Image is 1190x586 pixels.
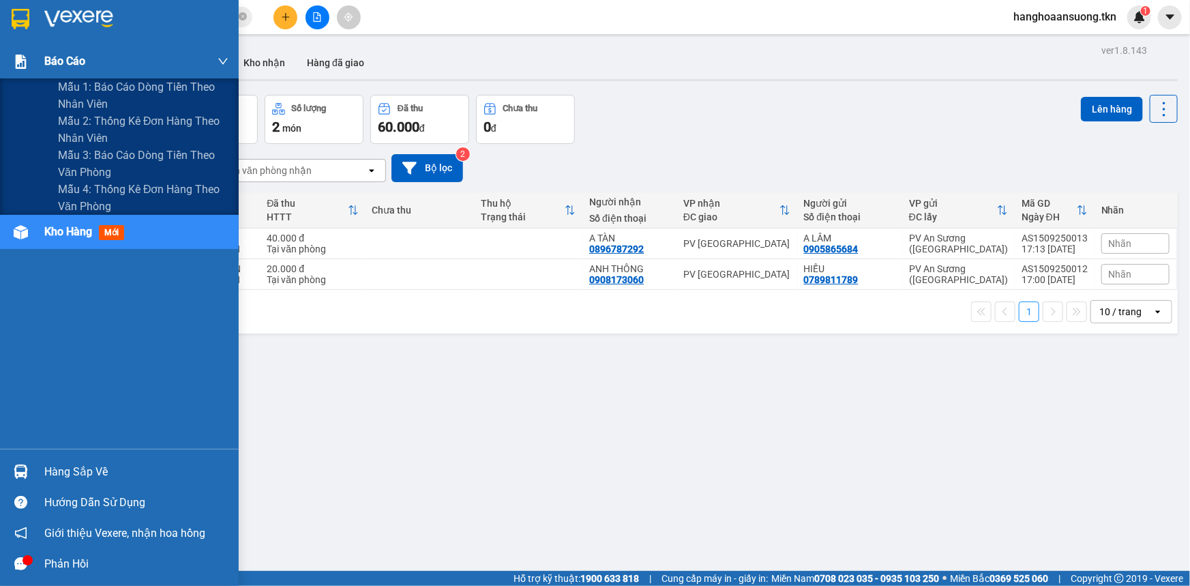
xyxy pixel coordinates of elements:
[17,17,85,85] img: logo.jpg
[456,147,470,161] sup: 2
[950,571,1048,586] span: Miền Bắc
[1158,5,1182,29] button: caret-down
[337,5,361,29] button: aim
[804,263,895,274] div: HIẾU
[1143,6,1148,16] span: 1
[491,123,496,134] span: đ
[909,263,1008,285] div: PV An Sương ([GEOGRAPHIC_DATA])
[1109,269,1132,280] span: Nhãn
[58,113,228,147] span: Mẫu 2: Thống kê đơn hàng theo nhân viên
[589,213,670,224] div: Số điện thoại
[649,571,651,586] span: |
[128,33,570,50] li: [STREET_ADDRESS][PERSON_NAME]. [GEOGRAPHIC_DATA], Tỉnh [GEOGRAPHIC_DATA]
[17,99,217,145] b: GỬI : PV An Sương ([GEOGRAPHIC_DATA])
[683,238,790,249] div: PV [GEOGRAPHIC_DATA]
[366,165,377,176] svg: open
[273,5,297,29] button: plus
[1099,305,1142,319] div: 10 / trang
[312,12,322,22] span: file-add
[1114,574,1124,583] span: copyright
[1081,97,1143,121] button: Lên hàng
[12,9,29,29] img: logo-vxr
[1022,211,1077,222] div: Ngày ĐH
[44,462,228,482] div: Hàng sắp về
[661,571,768,586] span: Cung cấp máy in - giấy in:
[1101,205,1170,216] div: Nhãn
[239,12,247,20] span: close-circle
[370,95,469,144] button: Đã thu60.000đ
[14,496,27,509] span: question-circle
[1002,8,1127,25] span: hanghoaansuong.tkn
[1015,192,1095,229] th: Toggle SortBy
[683,211,779,222] div: ĐC giao
[1022,244,1088,254] div: 17:13 [DATE]
[267,233,358,244] div: 40.000 đ
[1141,6,1150,16] sup: 1
[1058,571,1060,586] span: |
[99,225,124,240] span: mới
[391,154,463,182] button: Bộ lọc
[481,198,565,209] div: Thu hộ
[503,104,538,113] div: Chưa thu
[902,192,1015,229] th: Toggle SortBy
[1022,233,1088,244] div: AS1509250013
[474,192,582,229] th: Toggle SortBy
[909,198,997,209] div: VP gửi
[267,211,347,222] div: HTTT
[683,269,790,280] div: PV [GEOGRAPHIC_DATA]
[233,46,296,79] button: Kho nhận
[589,233,670,244] div: A TÀN
[218,164,312,177] div: Chọn văn phòng nhận
[1022,274,1088,285] div: 17:00 [DATE]
[267,263,358,274] div: 20.000 đ
[909,233,1008,254] div: PV An Sương ([GEOGRAPHIC_DATA])
[296,46,375,79] button: Hàng đã giao
[1109,238,1132,249] span: Nhãn
[484,119,491,135] span: 0
[44,225,92,238] span: Kho hàng
[281,12,291,22] span: plus
[1022,263,1088,274] div: AS1509250012
[804,244,859,254] div: 0905865684
[1019,302,1039,322] button: 1
[58,78,228,113] span: Mẫu 1: Báo cáo dòng tiền theo nhân viên
[44,554,228,574] div: Phản hồi
[481,211,565,222] div: Trạng thái
[1152,306,1163,317] svg: open
[282,123,301,134] span: món
[398,104,423,113] div: Đã thu
[942,576,947,581] span: ⚪️
[265,95,363,144] button: Số lượng2món
[260,192,365,229] th: Toggle SortBy
[128,50,570,68] li: Hotline: 1900 8153
[1022,198,1077,209] div: Mã GD
[580,573,639,584] strong: 1900 633 818
[814,573,939,584] strong: 0708 023 035 - 0935 103 250
[218,56,228,67] span: down
[272,119,280,135] span: 2
[44,53,85,70] span: Báo cáo
[804,211,895,222] div: Số điện thoại
[476,95,575,144] button: Chưa thu0đ
[589,196,670,207] div: Người nhận
[589,274,644,285] div: 0908173060
[14,225,28,239] img: warehouse-icon
[344,12,353,22] span: aim
[1164,11,1176,23] span: caret-down
[14,465,28,479] img: warehouse-icon
[306,5,329,29] button: file-add
[1101,43,1147,58] div: ver 1.8.143
[771,571,939,586] span: Miền Nam
[378,119,419,135] span: 60.000
[804,198,895,209] div: Người gửi
[589,244,644,254] div: 0896787292
[292,104,327,113] div: Số lượng
[990,573,1048,584] strong: 0369 525 060
[419,123,425,134] span: đ
[683,198,779,209] div: VP nhận
[372,205,467,216] div: Chưa thu
[267,274,358,285] div: Tại văn phòng
[267,244,358,254] div: Tại văn phòng
[14,527,27,540] span: notification
[58,147,228,181] span: Mẫu 3: Báo cáo dòng tiền theo văn phòng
